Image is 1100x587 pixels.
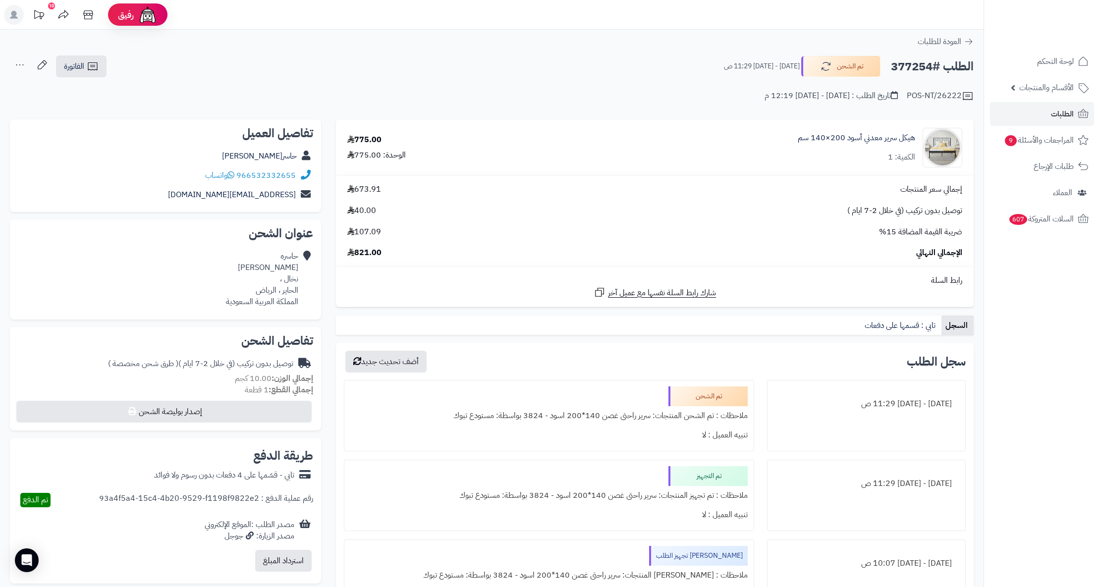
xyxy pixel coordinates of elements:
span: 9 [1005,135,1017,146]
a: السلات المتروكة607 [990,207,1094,231]
h2: عنوان الشحن [18,227,313,239]
span: طلبات الإرجاع [1034,160,1074,173]
a: الفاتورة [56,55,107,77]
div: [DATE] - [DATE] 11:29 ص [773,474,959,493]
span: الأقسام والمنتجات [1019,81,1074,95]
span: الفاتورة [64,60,84,72]
div: [DATE] - [DATE] 10:07 ص [773,554,959,573]
span: العملاء [1053,186,1072,200]
div: 775.00 [347,134,382,146]
span: 107.09 [347,226,381,238]
div: الوحدة: 775.00 [347,150,406,161]
span: إجمالي سعر المنتجات [900,184,962,195]
img: 1754548311-010101030003-90x90.jpg [923,128,962,167]
span: توصيل بدون تركيب (في خلال 2-7 ايام ) [847,205,962,216]
a: هيكل سرير معدني أسود 200×140 سم [798,132,915,144]
button: استرداد المبلغ [255,550,312,572]
img: logo-2.png [1033,7,1091,28]
button: إصدار بوليصة الشحن [16,401,312,423]
div: مصدر الزيارة: جوجل [205,531,294,542]
div: الكمية: 1 [888,152,915,163]
span: العودة للطلبات [918,36,961,48]
span: الطلبات [1051,107,1074,121]
img: ai-face.png [138,5,158,25]
a: تابي : قسمها على دفعات [861,316,941,335]
h2: طريقة الدفع [253,450,313,462]
span: لوحة التحكم [1037,54,1074,68]
span: شارك رابط السلة نفسها مع عميل آخر [608,287,716,299]
a: طلبات الإرجاع [990,155,1094,178]
div: ملاحظات : تم تجهيز المنتجات: سرير راحتى غصن 140*200 اسود - 3824 بواسطة: مستودع تبوك [350,486,748,505]
span: رفيق [118,9,134,21]
span: 673.91 [347,184,381,195]
a: حاسر[PERSON_NAME] [222,150,297,162]
a: 966532332655 [236,169,296,181]
small: 10.00 كجم [235,373,313,384]
span: ضريبة القيمة المضافة 15% [879,226,962,238]
div: تنبيه العميل : لا [350,426,748,445]
span: السلات المتروكة [1008,212,1074,226]
h2: تفاصيل العميل [18,127,313,139]
div: رابط السلة [340,275,970,286]
strong: إجمالي القطع: [269,384,313,396]
span: 607 [1009,214,1028,225]
a: واتساب [205,169,234,181]
small: 1 قطعة [245,384,313,396]
button: أضف تحديث جديد [345,351,427,373]
div: تنبيه العميل : لا [350,505,748,525]
div: [DATE] - [DATE] 11:29 ص [773,394,959,414]
div: 10 [48,2,55,9]
span: تم الدفع [23,494,48,506]
a: الطلبات [990,102,1094,126]
a: السجل [941,316,974,335]
div: تم التجهيز [668,466,748,486]
small: [DATE] - [DATE] 11:29 ص [724,61,800,71]
span: 821.00 [347,247,382,259]
div: مصدر الطلب :الموقع الإلكتروني [205,519,294,542]
span: 40.00 [347,205,376,216]
a: لوحة التحكم [990,50,1094,73]
a: شارك رابط السلة نفسها مع عميل آخر [594,286,716,299]
a: العملاء [990,181,1094,205]
span: ( طرق شحن مخصصة ) [108,358,178,370]
strong: إجمالي الوزن: [272,373,313,384]
div: تابي - قسّمها على 4 دفعات بدون رسوم ولا فوائد [154,470,294,481]
h2: تفاصيل الشحن [18,335,313,347]
div: حاسره [PERSON_NAME] نخال ، الحاير ، الرياض المملكة العربية السعودية [226,251,298,307]
a: العودة للطلبات [918,36,974,48]
div: POS-NT/26222 [907,90,974,102]
div: ملاحظات : تم الشحن المنتجات: سرير راحتى غصن 140*200 اسود - 3824 بواسطة: مستودع تبوك [350,406,748,426]
div: توصيل بدون تركيب (في خلال 2-7 ايام ) [108,358,293,370]
span: الإجمالي النهائي [916,247,962,259]
a: [EMAIL_ADDRESS][DOMAIN_NAME] [168,189,296,201]
h2: الطلب #377254 [891,56,974,77]
div: تاريخ الطلب : [DATE] - [DATE] 12:19 م [765,90,898,102]
div: Open Intercom Messenger [15,548,39,572]
div: تم الشحن [668,386,748,406]
a: المراجعات والأسئلة9 [990,128,1094,152]
div: رقم عملية الدفع : 93a4f5a4-15c4-4b20-9529-f1198f9822e2 [99,493,313,507]
a: تحديثات المنصة [26,5,51,27]
h3: سجل الطلب [907,356,966,368]
button: تم الشحن [801,56,880,77]
div: [PERSON_NAME] تجهيز الطلب [649,546,748,566]
div: ملاحظات : [PERSON_NAME] المنتجات: سرير راحتى غصن 140*200 اسود - 3824 بواسطة: مستودع تبوك [350,566,748,585]
span: المراجعات والأسئلة [1004,133,1074,147]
